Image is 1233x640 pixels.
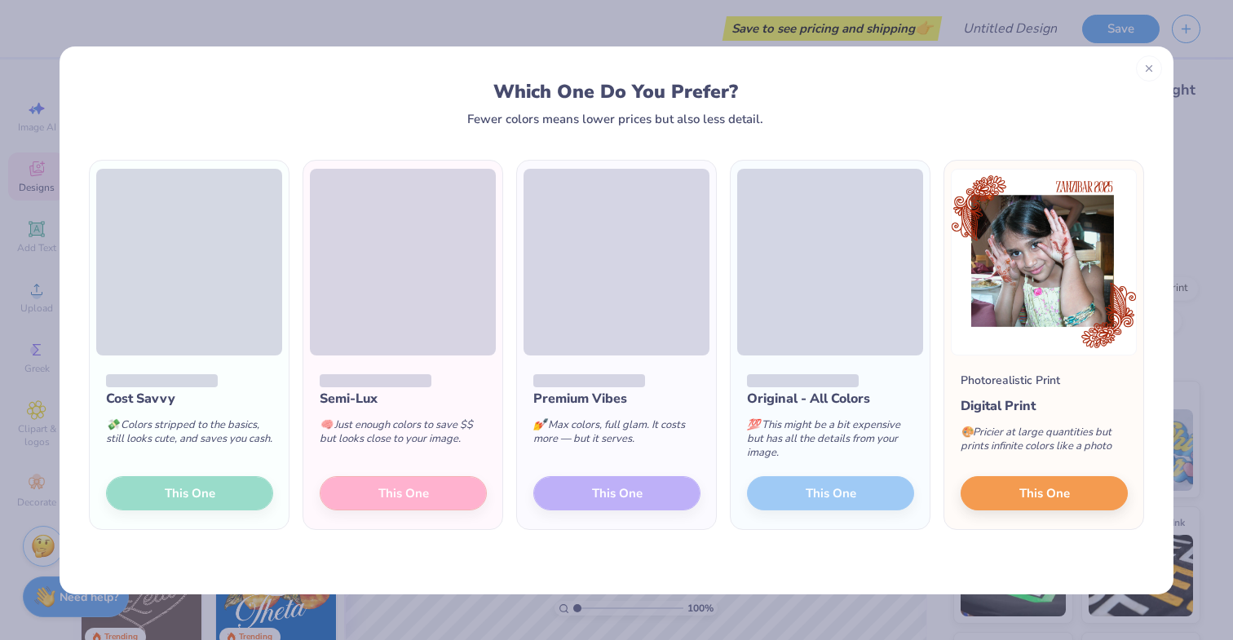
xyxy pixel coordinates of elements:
div: Digital Print [961,396,1128,416]
div: Pricier at large quantities but prints infinite colors like a photo [961,416,1128,470]
span: 💯 [747,417,760,432]
div: Which One Do You Prefer? [104,81,1128,103]
span: 💸 [106,417,119,432]
span: 🧠 [320,417,333,432]
span: 💅 [533,417,546,432]
div: Just enough colors to save $$ but looks close to your image. [320,408,487,462]
span: 🎨 [961,425,974,439]
div: Colors stripped to the basics, still looks cute, and saves you cash. [106,408,273,462]
button: This One [961,476,1128,510]
img: Photorealistic preview [951,169,1137,355]
div: Fewer colors means lower prices but also less detail. [467,113,763,126]
div: Premium Vibes [533,389,700,408]
span: This One [1019,483,1070,502]
div: This might be a bit expensive but has all the details from your image. [747,408,914,476]
div: Photorealistic Print [961,372,1060,389]
div: Max colors, full glam. It costs more — but it serves. [533,408,700,462]
div: Original - All Colors [747,389,914,408]
div: Semi-Lux [320,389,487,408]
div: Cost Savvy [106,389,273,408]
